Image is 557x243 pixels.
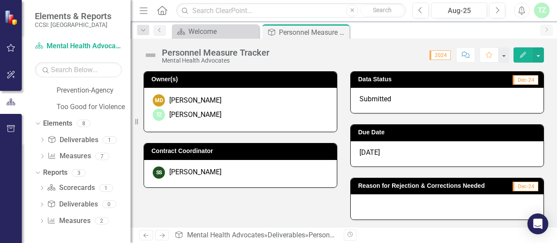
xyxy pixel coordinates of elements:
[57,86,131,96] a: Prevention-Agency
[144,48,158,62] img: Not Defined
[176,3,406,18] input: Search ClearPoint...
[513,182,538,191] span: Dec-24
[358,129,539,136] h3: Due Date
[4,10,20,25] img: ClearPoint Strategy
[359,148,380,156] span: [DATE]
[151,148,332,154] h3: Contract Coordinator
[35,11,111,21] span: Elements & Reports
[268,231,305,239] a: Deliverables
[309,231,392,239] div: Personnel Measure Tracker
[153,94,165,107] div: MD
[47,216,90,226] a: Measures
[373,7,392,13] span: Search
[99,184,113,192] div: 1
[169,167,221,177] div: [PERSON_NAME]
[103,136,117,143] div: 1
[162,57,269,64] div: Mental Health Advocates
[431,3,487,18] button: Aug-25
[162,48,269,57] div: Personnel Measure Tracker
[47,200,97,210] a: Deliverables
[95,153,109,160] div: 7
[47,135,98,145] a: Deliverables
[57,102,131,112] a: Too Good for Violence
[43,168,67,178] a: Reports
[429,50,451,60] span: 2024
[527,213,548,234] div: Open Intercom Messenger
[358,76,459,83] h3: Data Status
[47,183,94,193] a: Scorecards
[358,183,508,189] h3: Reason for Rejection & Corrections Needed
[169,96,221,106] div: [PERSON_NAME]
[513,75,538,85] span: Dec-24
[279,27,347,38] div: Personnel Measure Tracker
[35,21,111,28] small: CCSI: [GEOGRAPHIC_DATA]
[174,230,337,240] div: » »
[35,41,122,51] a: Mental Health Advocates
[169,110,221,120] div: [PERSON_NAME]
[359,95,391,103] span: Submitted
[77,120,91,127] div: 8
[187,231,264,239] a: Mental Health Advocates
[360,4,404,17] button: Search
[35,62,122,77] input: Search Below...
[151,76,332,83] h3: Owner(s)
[153,166,165,179] div: SS
[434,6,484,16] div: Aug-25
[188,26,257,37] div: Welcome
[102,201,116,208] div: 0
[72,169,86,176] div: 3
[153,109,165,121] div: TZ
[534,3,550,18] button: TZ
[47,151,91,161] a: Measures
[95,217,109,225] div: 2
[43,119,72,129] a: Elements
[174,26,257,37] a: Welcome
